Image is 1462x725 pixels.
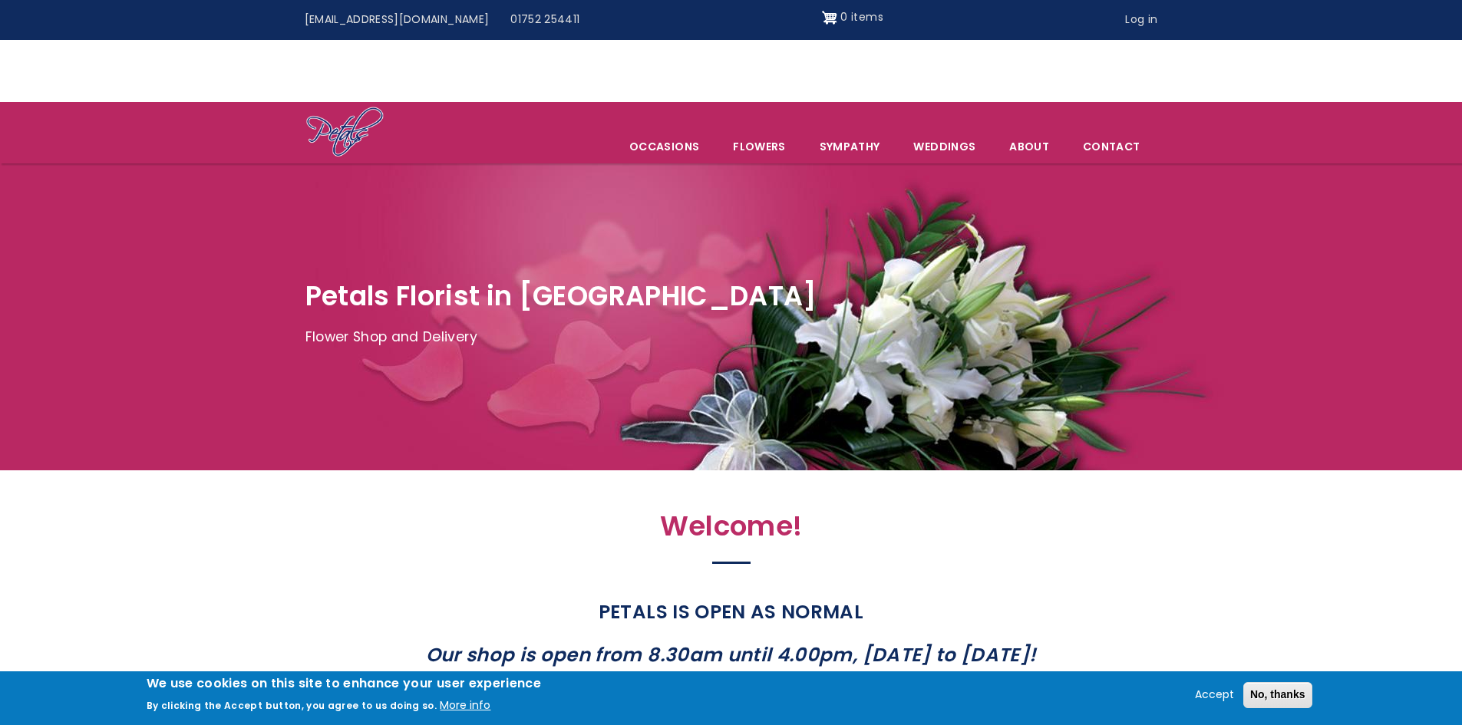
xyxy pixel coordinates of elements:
a: Sympathy [804,130,896,163]
a: [EMAIL_ADDRESS][DOMAIN_NAME] [294,5,500,35]
strong: PETALS IS OPEN AS NORMAL [599,598,863,625]
a: Contact [1067,130,1156,163]
a: Shopping cart 0 items [822,5,883,30]
button: More info [440,697,490,715]
a: Log in [1114,5,1168,35]
p: Flower Shop and Delivery [305,326,1157,349]
a: About [993,130,1065,163]
span: 0 items [840,9,883,25]
span: Occasions [613,130,715,163]
img: Shopping cart [822,5,837,30]
strong: Our shop is open from 8.30am until 4.00pm, [DATE] to [DATE]! [426,641,1037,668]
h2: Welcome! [398,510,1065,551]
span: Petals Florist in [GEOGRAPHIC_DATA] [305,277,817,315]
button: No, thanks [1243,682,1312,708]
h2: We use cookies on this site to enhance your user experience [147,675,542,692]
img: Home [305,106,384,160]
button: Accept [1189,686,1240,704]
a: 01752 254411 [500,5,590,35]
a: Flowers [717,130,801,163]
span: Weddings [897,130,992,163]
p: By clicking the Accept button, you agree to us doing so. [147,699,437,712]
